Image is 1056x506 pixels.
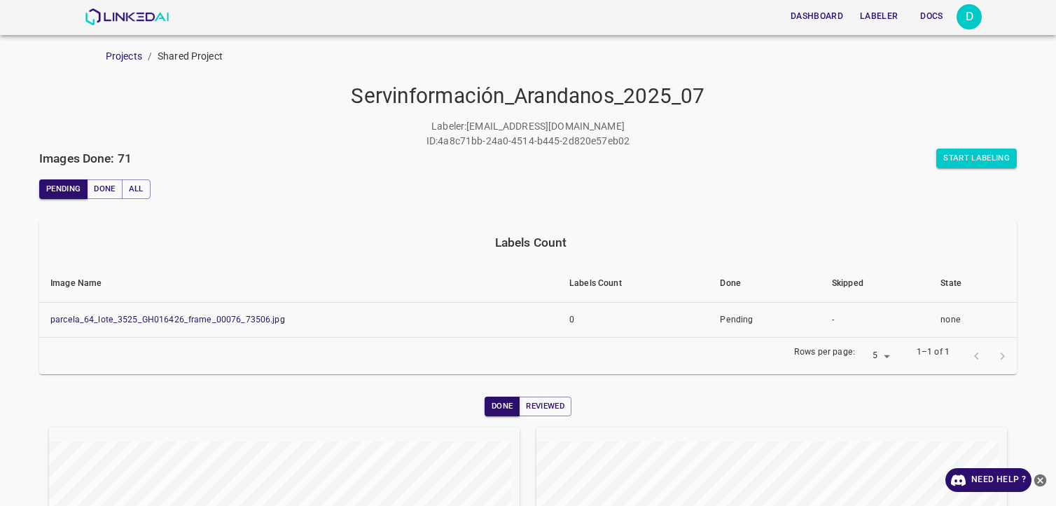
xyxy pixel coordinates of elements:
td: none [929,302,1017,338]
button: Labeler [854,5,903,28]
p: [EMAIL_ADDRESS][DOMAIN_NAME] [466,119,625,134]
th: Done [709,265,820,303]
p: Rows per page: [794,346,855,359]
nav: breadcrumb [106,49,1056,64]
a: Dashboard [782,2,852,31]
button: Dashboard [785,5,849,28]
button: Open settings [957,4,982,29]
td: 0 [558,302,709,338]
h6: Images Done: 71 [39,149,132,168]
a: Projects [106,50,142,62]
button: Reviewed [519,397,571,416]
th: Labels Count [558,265,709,303]
img: LinkedAI [85,8,169,25]
button: All [122,179,151,199]
div: D [957,4,982,29]
button: Done [87,179,122,199]
li: / [148,49,152,64]
th: Image Name [39,265,558,303]
a: Labeler [852,2,906,31]
a: Docs [906,2,957,31]
div: 5 [861,347,894,366]
button: Pending [39,179,88,199]
td: Pending [709,302,820,338]
button: Start Labeling [936,149,1017,168]
p: ID : [426,134,438,149]
p: 1–1 of 1 [917,346,950,359]
div: Labels Count [50,233,1011,252]
td: - [821,302,929,338]
p: 4a8c71bb-24a0-4514-b445-2d820e57eb02 [438,134,630,149]
a: Need Help ? [945,468,1031,492]
button: Done [485,397,520,416]
th: Skipped [821,265,929,303]
a: parcela_64_lote_3525_GH016426_frame_00076_73506.jpg [50,315,285,324]
button: close-help [1031,468,1049,492]
p: Shared Project [158,49,223,64]
button: Docs [909,5,954,28]
p: Labeler : [431,119,466,134]
th: State [929,265,1017,303]
h4: Servinformación_Arandanos_2025_07 [39,83,1017,109]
